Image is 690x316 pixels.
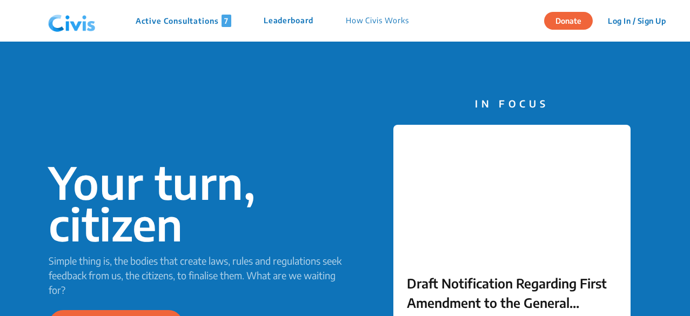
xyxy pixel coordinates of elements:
[544,12,593,30] button: Donate
[544,15,601,25] a: Donate
[136,15,231,27] p: Active Consultations
[407,273,617,312] p: Draft Notification Regarding First Amendment to the General Development Rules-2023 of [GEOGRAPHIC...
[264,15,313,27] p: Leaderboard
[393,96,631,111] p: IN FOCUS
[49,253,345,297] p: Simple thing is, the bodies that create laws, rules and regulations seek feedback from us, the ci...
[49,162,345,245] p: Your turn, citizen
[601,12,673,29] button: Log In / Sign Up
[346,15,409,27] p: How Civis Works
[44,5,100,37] img: navlogo.png
[222,15,231,27] span: 7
